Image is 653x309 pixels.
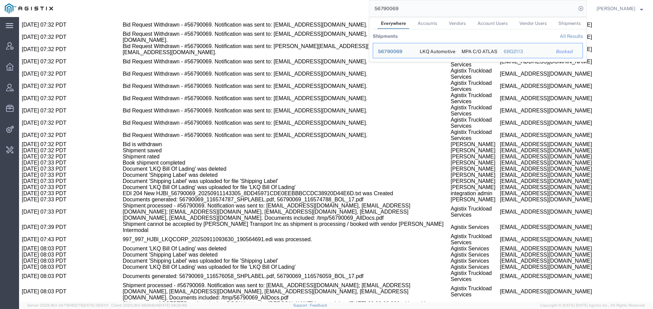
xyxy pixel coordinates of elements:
[481,207,573,213] span: [EMAIL_ADDRESS][DOMAIN_NAME]
[481,272,573,277] span: [EMAIL_ADDRESS][DOMAIN_NAME]
[104,112,432,124] td: Bid Request Withdrawn - #56790069. Notification was sent to: [EMAIL_ADDRESS][DOMAIN_NAME].
[432,51,481,63] td: Agistix Truckload Services
[597,5,635,12] span: Abbie Wilkiemeyer
[3,173,104,180] td: [DATE] 07:33 PDT
[560,33,583,39] a: View all shipments found by criterion
[3,229,104,235] td: [DATE] 08:03 PDT
[481,124,573,130] span: [EMAIL_ADDRESS][DOMAIN_NAME]
[104,155,432,161] td: Document 'Shipping Label' was deleted
[432,149,481,155] td: [PERSON_NAME]
[481,192,573,198] span: [EMAIL_ADDRESS][DOMAIN_NAME]
[432,186,481,204] td: Agistix Truckload Services
[373,29,586,62] table: Search Results
[3,186,104,204] td: [DATE] 07:33 PDT
[3,265,104,284] td: [DATE] 08:03 PDT
[432,229,481,235] td: Agistix Services
[104,216,432,229] td: 997_997_HJBI_LKQCORP_20250911093630_190564691.edi was processed.
[481,235,573,241] span: [EMAIL_ADDRESS][DOMAIN_NAME]
[481,247,573,253] span: [EMAIL_ADDRESS][DOMAIN_NAME]
[19,17,653,302] iframe: To enrich screen reader interactions, please activate Accessibility in Grammarly extension settings
[310,303,327,307] a: Feedback
[104,143,432,149] td: Book shipment completed
[373,29,398,43] th: Shipments
[378,49,402,54] span: 56790069
[104,26,432,38] td: Bid Request Withdrawn - #56790069. Notification was sent to: [PERSON_NAME][EMAIL_ADDRESS][DOMAIN_...
[481,167,573,173] span: [EMAIL_ADDRESS][DOMAIN_NAME]
[432,167,481,173] td: [PERSON_NAME]
[556,48,578,55] div: Booked
[519,21,547,26] span: Vendor Users
[418,21,437,26] span: Accounts
[104,51,432,63] td: Bid Request Withdrawn - #56790069. Notification was sent to: [EMAIL_ADDRESS][DOMAIN_NAME].
[481,161,573,167] span: [EMAIL_ADDRESS][DOMAIN_NAME]
[432,75,481,88] td: Agistix Truckload Services
[3,26,104,38] td: [DATE] 07:32 PDT
[432,124,481,130] td: [PERSON_NAME]
[432,284,481,296] td: Agistix Services
[432,100,481,112] td: Agistix Truckload Services
[481,103,573,109] span: [EMAIL_ADDRESS][DOMAIN_NAME]
[104,204,432,216] td: Shipment cannot be accepted by [PERSON_NAME] Transport Inc as shipment is processing / booked wit...
[481,66,573,72] span: [EMAIL_ADDRESS][DOMAIN_NAME]
[3,216,104,229] td: [DATE] 07:43 PDT
[104,253,432,265] td: Documents generated: 56790069_116576058_SHPLABEL.pdf, 56790069_116576059_BOL_17.pdf
[481,54,573,60] span: [EMAIL_ADDRESS][DOMAIN_NAME]
[3,235,104,241] td: [DATE] 08:03 PDT
[104,161,432,167] td: Document 'Shipping Label' was uploaded for file 'Shipping Label'
[432,173,481,180] td: integration admin
[432,265,481,284] td: Agistix Truckload Services
[432,88,481,100] td: Agistix Truckload Services
[3,100,104,112] td: [DATE] 07:32 PDT
[104,124,432,130] td: Bid is withdrawn
[481,91,573,96] span: [EMAIL_ADDRESS][DOMAIN_NAME]
[481,229,573,234] span: [EMAIL_ADDRESS][DOMAIN_NAME]
[481,42,573,47] span: [EMAIL_ADDRESS][DOMAIN_NAME]
[449,21,466,26] span: Vendors
[432,112,481,124] td: Agistix Truckload Services
[481,78,573,84] span: [EMAIL_ADDRESS][DOMAIN_NAME]
[104,235,432,241] td: Document 'Shipping Label' was deleted
[3,180,104,186] td: [DATE] 07:33 PDT
[481,137,573,142] span: [EMAIL_ADDRESS][DOMAIN_NAME]
[481,115,573,121] span: [EMAIL_ADDRESS][DOMAIN_NAME]
[104,167,432,173] td: Document 'LKQ Bill Of Lading' was uploaded for file 'LKQ Bill Of Lading'
[481,149,573,155] span: [EMAIL_ADDRESS][DOMAIN_NAME]
[432,247,481,253] td: Agistix Services
[381,21,406,26] span: Everywhere
[420,43,452,58] div: LKQ Automotive Core Services
[3,253,104,265] td: [DATE] 08:03 PDT
[3,143,104,149] td: [DATE] 07:33 PDT
[432,130,481,137] td: [PERSON_NAME]
[3,38,104,51] td: [DATE] 07:32 PDT
[104,173,432,180] td: EDI 204 New HJBI_56790069_20250911143305_8DD45971CDE0EEBBBCCDC38920D44E6D.txt was Created
[596,4,643,13] button: [PERSON_NAME]
[478,21,508,26] span: Account Users
[3,155,104,161] td: [DATE] 07:33 PDT
[5,3,53,14] img: logo
[104,247,432,253] td: Document 'LKQ Bill Of Lading' was uploaded for file 'LKQ Bill Of Lading'
[3,204,104,216] td: [DATE] 07:39 PDT
[104,229,432,235] td: Document 'LKQ Bill Of Lading' was deleted
[432,63,481,75] td: Agistix Truckload Services
[481,241,573,247] span: [EMAIL_ADDRESS][DOMAIN_NAME]
[432,241,481,247] td: Agistix Services
[104,88,432,100] td: Bid Request Withdrawn - #56790069. Notification was sent to: [EMAIL_ADDRESS][DOMAIN_NAME].
[432,253,481,265] td: Agistix Truckload Services
[432,180,481,186] td: [PERSON_NAME]
[481,143,573,149] span: [EMAIL_ADDRESS][DOMAIN_NAME]
[3,149,104,155] td: [DATE] 07:33 PDT
[3,161,104,167] td: [DATE] 07:33 PDT
[293,303,310,307] a: Support
[104,100,432,112] td: Bid Request Withdrawn - #56790069. Notification was sent to: [EMAIL_ADDRESS][DOMAIN_NAME].
[432,161,481,167] td: [PERSON_NAME]
[104,284,432,296] td: Shipment was ACCEPTED and marked as BOOK by carrier [PERSON_NAME] Intermodal on [DATE] 08:03:03.9...
[432,204,481,216] td: Agistix Services
[432,235,481,241] td: Agistix Services
[481,256,573,262] span: [EMAIL_ADDRESS][DOMAIN_NAME]
[3,167,104,173] td: [DATE] 07:33 PDT
[3,241,104,247] td: [DATE] 08:03 PDT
